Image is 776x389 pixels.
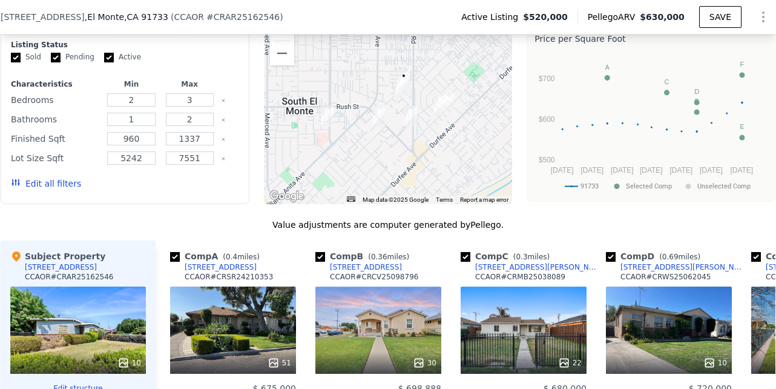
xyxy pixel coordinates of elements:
[523,11,568,23] span: $520,000
[267,188,307,204] img: Google
[330,262,402,272] div: [STREET_ADDRESS]
[397,70,410,90] div: 11203 Redberry St
[558,357,582,369] div: 22
[171,11,283,23] div: ( )
[11,40,239,50] div: Listing Status
[539,156,555,164] text: $500
[433,94,447,115] div: 12154 Pineville St
[221,137,226,142] button: Clear
[11,53,21,62] input: Sold
[315,262,402,272] a: [STREET_ADDRESS]
[267,188,307,204] a: Open this area in Google Maps (opens a new window)
[163,79,216,89] div: Max
[539,75,555,83] text: $700
[11,79,100,89] div: Characteristics
[740,61,745,68] text: F
[605,64,610,71] text: A
[11,178,81,190] button: Edit all filters
[606,250,705,262] div: Comp D
[534,47,765,199] svg: A chart.
[731,166,754,175] text: [DATE]
[620,272,711,282] div: CCAOR # CRWS25062045
[654,253,705,261] span: ( miles)
[461,262,601,272] a: [STREET_ADDRESS][PERSON_NAME]
[330,272,418,282] div: CCAOR # CRCV25098796
[404,106,417,127] div: 2133 Peck Rd
[85,11,168,23] span: , El Monte
[699,6,741,28] button: SAVE
[25,262,97,272] div: [STREET_ADDRESS]
[611,166,634,175] text: [DATE]
[185,272,273,282] div: CCAOR # CRSR24210353
[436,196,453,203] a: Terms (opens in new tab)
[124,12,168,22] span: , CA 91733
[441,93,454,113] div: 12206 Bonwood Rd
[461,250,554,262] div: Comp C
[697,182,751,190] text: Unselected Comp
[221,98,226,103] button: Clear
[268,357,291,369] div: 51
[185,262,257,272] div: [STREET_ADDRESS]
[640,166,663,175] text: [DATE]
[395,76,409,97] div: 11221 Fineview St
[11,130,100,147] div: Finished Sqft
[25,272,113,282] div: CCAOR # CRAR25162546
[508,253,554,261] span: ( miles)
[580,182,599,190] text: 91733
[539,115,555,124] text: $600
[321,106,334,127] div: 1819 Santa Anita Ave
[665,78,669,85] text: C
[1,11,85,23] span: [STREET_ADDRESS]
[620,262,746,272] div: [STREET_ADDRESS][PERSON_NAME]
[170,250,265,262] div: Comp A
[700,166,723,175] text: [DATE]
[104,53,114,62] input: Active
[11,91,100,108] div: Bedrooms
[703,357,727,369] div: 10
[371,253,387,261] span: 0.36
[534,30,768,47] div: Price per Square Foot
[270,41,294,65] button: Zoom out
[104,52,141,62] label: Active
[640,12,685,22] span: $630,000
[363,196,429,203] span: Map data ©2025 Google
[11,150,100,167] div: Lot Size Sqft
[221,118,226,122] button: Clear
[218,253,264,261] span: ( miles)
[695,98,699,105] text: B
[460,196,508,203] a: Report a map error
[662,253,679,261] span: 0.69
[588,11,640,23] span: Pellego ARV
[626,182,672,190] text: Selected Comp
[1,219,775,231] div: Value adjustments are computer generated by Pellego .
[11,111,100,128] div: Bathrooms
[670,166,693,175] text: [DATE]
[226,253,237,261] span: 0.4
[51,52,94,62] label: Pending
[11,52,41,62] label: Sold
[581,166,604,175] text: [DATE]
[694,88,699,95] text: D
[10,250,105,262] div: Subject Property
[475,272,565,282] div: CCAOR # CRMB25038089
[347,196,355,202] button: Keyboard shortcuts
[475,262,601,272] div: [STREET_ADDRESS][PERSON_NAME]
[740,123,745,130] text: E
[51,53,61,62] input: Pending
[174,12,204,22] span: CCAOR
[551,166,574,175] text: [DATE]
[363,253,414,261] span: ( miles)
[117,357,141,369] div: 10
[221,156,226,161] button: Clear
[413,357,436,369] div: 30
[606,262,746,272] a: [STREET_ADDRESS][PERSON_NAME]
[105,79,158,89] div: Min
[170,262,257,272] a: [STREET_ADDRESS]
[206,12,280,22] span: # CRAR25162546
[315,250,414,262] div: Comp B
[516,253,527,261] span: 0.3
[372,105,386,126] div: 1948 Floradale Ave
[461,11,523,23] span: Active Listing
[751,5,775,29] button: Show Options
